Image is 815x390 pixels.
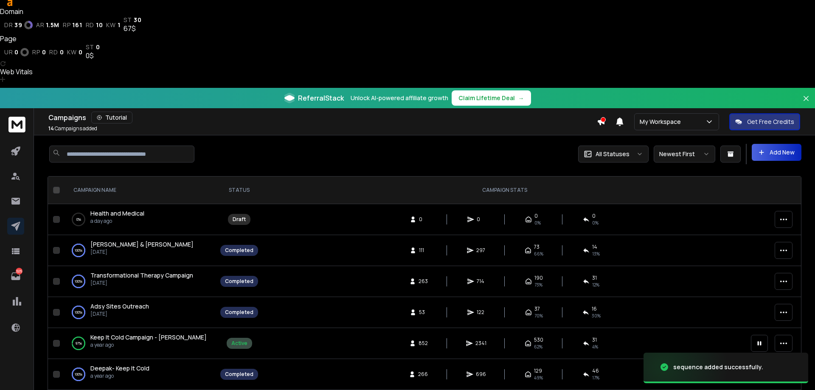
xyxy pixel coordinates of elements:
th: STATUS [215,177,263,204]
span: 17 % [592,374,599,381]
span: 0 [60,49,64,56]
button: Get Free Credits [729,113,800,130]
span: 0 [42,49,46,56]
div: Completed [225,371,253,378]
td: 100%Adsy Sites Outreach[DATE] [63,297,215,328]
span: 30 [134,17,141,23]
span: kw [106,22,115,28]
th: CAMPAIGN STATS [263,177,746,204]
p: Campaigns added [48,125,97,132]
div: sequence added successfully. [673,363,763,371]
span: 16 [592,306,597,312]
span: 0 [592,213,596,219]
span: 0 [14,49,19,56]
p: Get Free Credits [747,118,794,126]
span: 66 % [534,250,543,257]
button: Add New [752,144,801,161]
span: 714 [477,278,485,285]
p: a year ago [90,342,207,348]
span: rd [49,49,58,56]
div: Completed [225,309,253,316]
span: 852 [419,340,428,347]
div: Completed [225,278,253,285]
span: Transformational Therapy Campaign [90,271,193,279]
button: Tutorial [91,112,132,123]
span: 530 [534,337,543,343]
a: 525 [7,268,24,285]
span: 30 % [592,312,601,319]
span: 12 % [592,281,599,288]
p: All Statuses [596,150,630,158]
span: 297 [476,247,485,254]
span: 111 [419,247,427,254]
a: rd10 [86,22,103,28]
span: 0 [96,44,100,51]
a: st30 [124,17,141,23]
span: [PERSON_NAME] & [PERSON_NAME] [90,240,194,248]
button: Close banner [801,93,812,113]
span: 46 [592,368,599,374]
span: 122 [477,309,485,316]
a: st0 [86,44,100,51]
p: My Workspace [640,118,684,126]
p: 525 [16,268,22,275]
p: 100 % [75,308,82,317]
span: 266 [418,371,428,378]
span: 0 [477,216,485,223]
p: 0 % [76,215,81,224]
span: 1.5M [46,22,59,28]
span: 190 [534,275,543,281]
span: 39 [14,22,22,28]
span: 0 [419,216,427,223]
div: v 4.0.25 [24,14,42,20]
a: rp161 [63,22,82,28]
div: Completed [225,247,253,254]
div: Keywords by Traffic [94,50,143,56]
span: 14 [592,244,597,250]
a: Transformational Therapy Campaign [90,271,193,280]
span: 31 [592,337,597,343]
span: 14 [48,125,54,132]
span: 129 [534,368,542,374]
span: 0% [534,219,541,226]
a: ur0 [4,48,29,56]
span: rp [32,49,40,56]
p: a year ago [90,373,149,379]
td: 97%Keep It Cold Campaign - [PERSON_NAME]a year ago [63,328,215,359]
a: rp0 [32,49,46,56]
span: st [124,17,132,23]
span: 263 [419,278,428,285]
a: dr39 [4,21,33,29]
a: Deepak- Keep It Cold [90,364,149,373]
a: kw1 [106,22,120,28]
p: 100 % [75,370,82,379]
p: 97 % [76,339,82,348]
div: Campaigns [48,112,597,123]
div: Draft [233,216,246,223]
span: 49 % [534,374,543,381]
p: 100 % [75,246,82,255]
td: 100%Deepak- Keep It Colda year ago [63,359,215,390]
a: rd0 [49,49,64,56]
div: Domain: [URL] [22,22,60,29]
a: ar1.5M [36,22,59,28]
span: 0% [592,219,599,226]
span: 73 [534,244,540,250]
span: 0 [79,49,83,56]
img: tab_domain_overview_orange.svg [23,49,30,56]
p: [DATE] [90,311,149,317]
span: ur [4,49,13,56]
span: kw [67,49,76,56]
div: 67$ [124,23,141,34]
span: 13 % [592,250,600,257]
a: Health and Medical [90,209,144,218]
button: Newest First [654,146,715,163]
a: kw0 [67,49,82,56]
span: 2341 [475,340,486,347]
span: 696 [476,371,486,378]
span: 10 [96,22,103,28]
th: CAMPAIGN NAME [63,177,215,204]
span: rd [86,22,94,28]
span: 31 [592,275,597,281]
span: 62 % [534,343,542,350]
